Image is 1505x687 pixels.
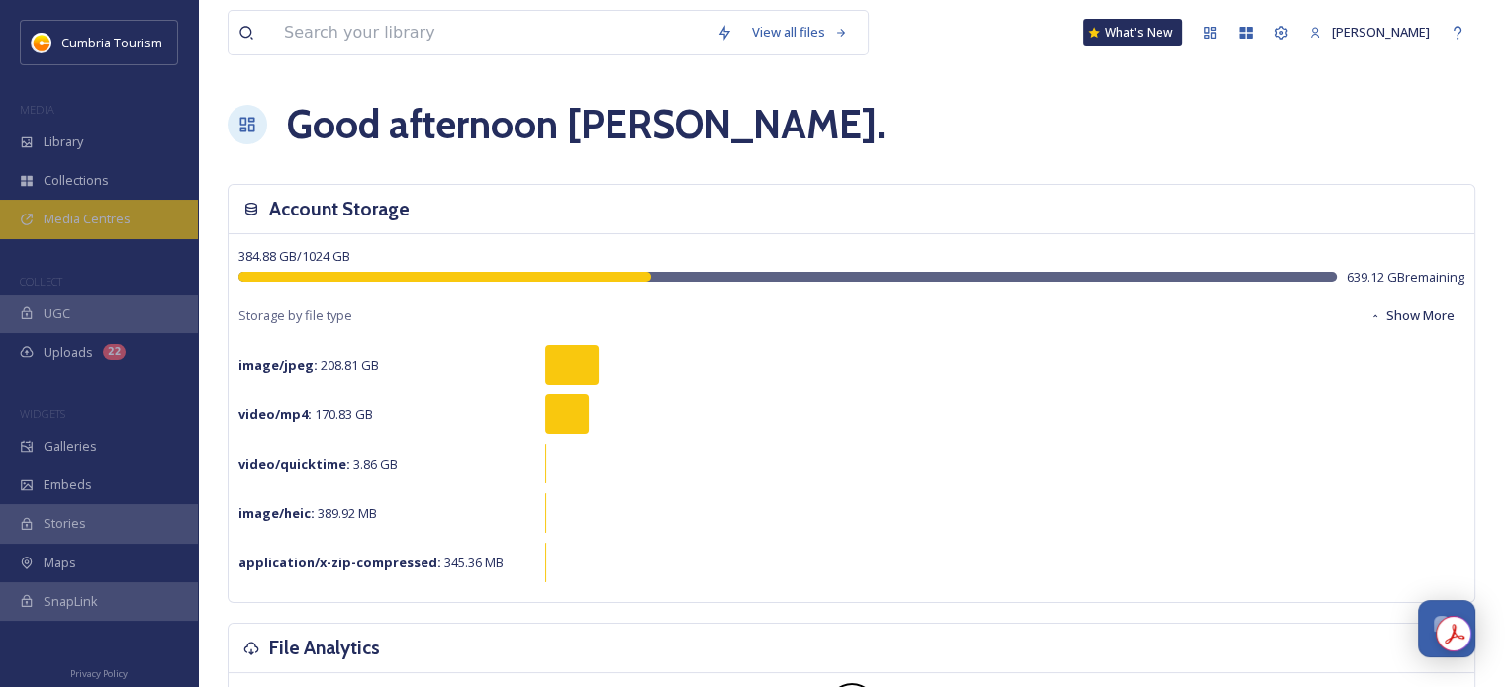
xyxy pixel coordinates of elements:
strong: image/heic : [238,504,315,522]
span: Library [44,132,83,151]
button: Open Chat [1418,600,1475,657]
a: View all files [742,13,858,51]
span: Embeds [44,475,92,494]
span: Galleries [44,437,97,456]
h3: File Analytics [269,634,380,662]
strong: image/jpeg : [238,356,318,374]
a: [PERSON_NAME] [1299,13,1440,51]
strong: application/x-zip-compressed : [238,554,441,571]
span: 345.36 MB [238,554,504,571]
span: 3.86 GB [238,455,398,472]
span: Storage by file type [238,306,352,325]
h3: Account Storage [269,195,410,223]
span: Privacy Policy [70,667,128,680]
span: 170.83 GB [238,405,373,423]
span: 639.12 GB remaining [1347,268,1464,287]
span: UGC [44,304,70,323]
div: 22 [103,344,126,360]
span: 384.88 GB / 1024 GB [238,247,350,265]
a: Privacy Policy [70,660,128,684]
span: Cumbria Tourism [61,34,162,51]
input: Search your library [274,11,706,54]
span: Maps [44,554,76,572]
span: WIDGETS [20,406,65,421]
strong: video/quicktime : [238,455,350,472]
span: 389.92 MB [238,504,377,522]
span: Uploads [44,343,93,362]
strong: video/mp4 : [238,405,312,423]
span: SnapLink [44,592,98,611]
span: Media Centres [44,210,131,228]
h1: Good afternoon [PERSON_NAME] . [287,95,886,154]
span: [PERSON_NAME] [1332,23,1430,41]
span: Collections [44,171,109,190]
button: Show More [1360,297,1464,335]
span: Stories [44,514,86,533]
span: COLLECT [20,274,62,289]
span: MEDIA [20,102,54,117]
span: 208.81 GB [238,356,379,374]
img: images.jpg [32,33,51,52]
a: What's New [1083,19,1182,46]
